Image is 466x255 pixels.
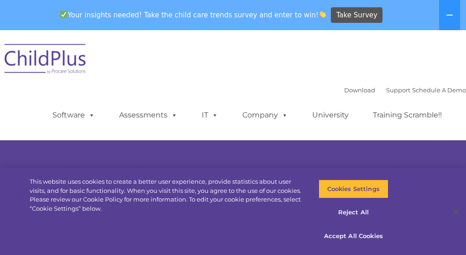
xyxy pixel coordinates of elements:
[331,7,382,23] a: Take Survey
[30,177,304,213] div: This website uses cookies to create a better user experience, provide statistics about user visit...
[43,106,104,124] a: Software
[412,86,466,94] a: Schedule A Demo
[110,106,187,124] a: Assessments
[364,106,451,124] a: Training Scramble!!
[193,106,227,124] a: IT
[344,86,466,94] font: |
[60,11,67,18] img: ✅
[336,7,377,23] span: Take Survey
[319,203,388,223] button: Reject All
[386,86,410,94] a: Support
[303,106,358,124] a: University
[319,180,388,199] button: Cookies Settings
[57,6,330,24] span: Your insights needed! Take the child care trends survey and enter to win!
[319,11,326,18] img: 👏
[446,202,466,222] button: Close
[233,106,297,124] a: Company
[344,86,375,94] a: Download
[319,227,388,246] button: Accept All Cookies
